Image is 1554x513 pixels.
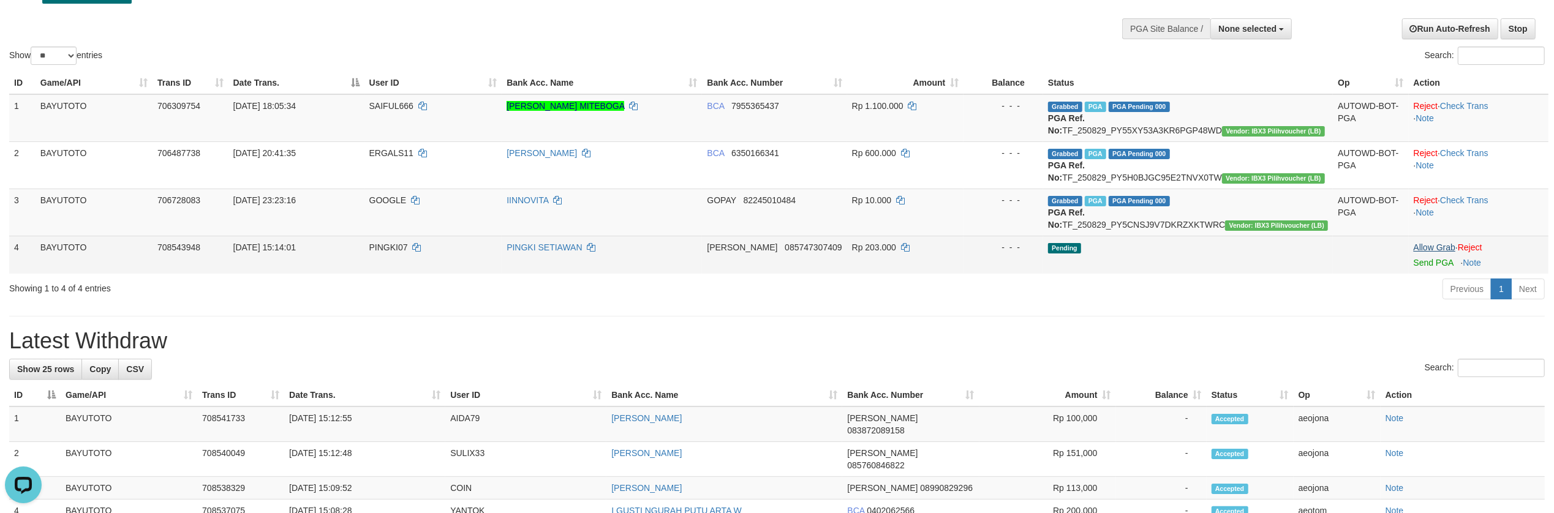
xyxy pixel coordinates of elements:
[611,483,682,493] a: [PERSON_NAME]
[1386,483,1404,493] a: Note
[9,141,36,189] td: 2
[1440,101,1488,111] a: Check Trans
[445,406,606,442] td: AIDA79
[228,72,364,94] th: Date Trans.: activate to sort column descending
[785,242,842,252] span: Copy 085747307409 to clipboard
[847,425,904,435] span: Copy 083872089158 to clipboard
[369,148,413,158] span: ERGALS11
[1443,279,1492,299] a: Previous
[611,448,682,458] a: [PERSON_NAME]
[445,442,606,477] td: SULIX33
[197,442,284,477] td: 708540049
[369,242,408,252] span: PINGKI07
[157,195,200,205] span: 706728083
[1425,47,1545,65] label: Search:
[1207,384,1294,406] th: Status: activate to sort column ascending
[126,364,144,374] span: CSV
[197,477,284,500] td: 708538329
[118,359,152,380] a: CSV
[9,406,61,442] td: 1
[233,148,296,158] span: [DATE] 20:41:35
[979,406,1116,442] td: Rp 100,000
[369,195,407,205] span: GOOGLE
[9,329,1545,353] h1: Latest Withdraw
[968,194,1038,206] div: - - -
[1416,113,1434,123] a: Note
[9,47,102,65] label: Show entries
[852,101,903,111] span: Rp 1.100.000
[1212,414,1248,424] span: Accepted
[1414,258,1454,268] a: Send PGA
[1458,242,1482,252] a: Reject
[233,101,296,111] span: [DATE] 18:05:34
[61,477,197,500] td: BAYUTOTO
[979,442,1116,477] td: Rp 151,000
[1222,173,1325,184] span: Vendor URL: https://dashboard.q2checkout.com/secure
[731,101,779,111] span: Copy 7955365437 to clipboard
[1085,196,1106,206] span: Marked by aeojona
[36,72,153,94] th: Game/API: activate to sort column ascending
[36,189,153,236] td: BAYUTOTO
[1109,149,1170,159] span: PGA Pending
[1212,484,1248,494] span: Accepted
[61,406,197,442] td: BAYUTOTO
[507,101,624,111] a: [PERSON_NAME] MITEBOGA
[707,148,724,158] span: BCA
[1416,160,1434,170] a: Note
[852,148,896,158] span: Rp 600.000
[1409,141,1548,189] td: · ·
[1043,141,1333,189] td: TF_250829_PY5H0BJGC95E2TNVX0TW
[284,442,445,477] td: [DATE] 15:12:48
[1122,18,1210,39] div: PGA Site Balance /
[1414,242,1455,252] a: Allow Grab
[1212,449,1248,459] span: Accepted
[1048,113,1085,135] b: PGA Ref. No:
[502,72,702,94] th: Bank Acc. Name: activate to sort column ascending
[233,242,296,252] span: [DATE] 15:14:01
[369,101,413,111] span: SAIFUL666
[1294,406,1381,442] td: aeojona
[157,101,200,111] span: 706309754
[1463,258,1482,268] a: Note
[445,384,606,406] th: User ID: activate to sort column ascending
[89,364,111,374] span: Copy
[968,147,1038,159] div: - - -
[979,384,1116,406] th: Amount: activate to sort column ascending
[1043,72,1333,94] th: Status
[1501,18,1536,39] a: Stop
[1386,448,1404,458] a: Note
[9,277,638,294] div: Showing 1 to 4 of 4 entries
[731,148,779,158] span: Copy 6350166341 to clipboard
[9,189,36,236] td: 3
[1425,359,1545,377] label: Search:
[1116,477,1207,500] td: -
[1294,384,1381,406] th: Op: activate to sort column ascending
[1218,24,1277,34] span: None selected
[1414,101,1438,111] a: Reject
[61,442,197,477] td: BAYUTOTO
[197,384,284,406] th: Trans ID: activate to sort column ascending
[707,101,724,111] span: BCA
[1043,189,1333,236] td: TF_250829_PY5CNSJ9V7DKRZXKTWRC
[1085,149,1106,159] span: Marked by aeojona
[9,236,36,274] td: 4
[707,195,736,205] span: GOPAY
[852,195,892,205] span: Rp 10.000
[284,477,445,500] td: [DATE] 15:09:52
[445,477,606,500] td: COIN
[1048,243,1081,253] span: Pending
[157,148,200,158] span: 706487738
[606,384,842,406] th: Bank Acc. Name: activate to sort column ascending
[968,100,1038,112] div: - - -
[1333,94,1408,142] td: AUTOWD-BOT-PGA
[1491,279,1512,299] a: 1
[36,94,153,142] td: BAYUTOTO
[1402,18,1498,39] a: Run Auto-Refresh
[157,242,200,252] span: 708543948
[1333,72,1408,94] th: Op: activate to sort column ascending
[1416,208,1434,217] a: Note
[1381,384,1545,406] th: Action
[847,72,964,94] th: Amount: activate to sort column ascending
[1294,477,1381,500] td: aeojona
[847,448,918,458] span: [PERSON_NAME]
